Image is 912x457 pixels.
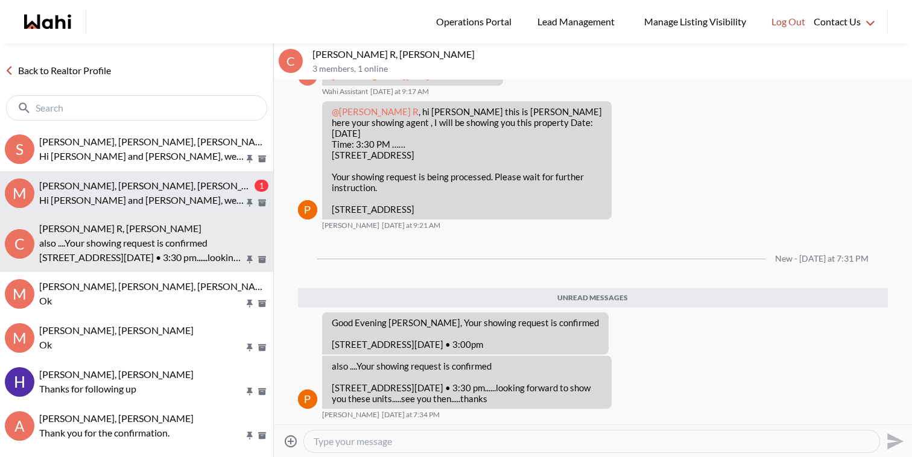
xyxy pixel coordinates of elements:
span: [PERSON_NAME] [322,410,379,420]
div: M [5,323,34,353]
div: Paul Sharma [298,389,317,409]
button: Pin [244,198,255,208]
div: Paul Sharma [298,200,317,219]
p: Thanks for following up [39,382,244,396]
div: New - [DATE] at 7:31 PM [775,254,869,264]
a: Wahi homepage [24,14,71,29]
p: , hi [PERSON_NAME] this is [PERSON_NAME] here your showing agent , I will be showing you this pro... [332,106,602,150]
button: Archive [256,386,268,397]
button: Pin [244,342,255,353]
time: 2025-08-25T13:21:12.065Z [382,221,440,230]
button: Pin [244,386,255,397]
time: 2025-08-25T13:17:43.628Z [370,87,429,96]
div: 1 [255,180,268,192]
div: Hema Alageson, Faraz [5,367,34,397]
div: M [5,279,34,309]
div: a [5,411,34,441]
span: [PERSON_NAME], [PERSON_NAME] [39,324,194,336]
div: c [5,229,34,259]
button: Pin [244,154,255,164]
button: Archive [256,298,268,309]
p: [STREET_ADDRESS][DATE] • 3:30 pm......looking forward to show you these units.....see you then...... [39,250,244,265]
p: [STREET_ADDRESS][DATE] • 3:30 pm......looking forward to show you these units.....see you then...... [332,382,602,404]
button: Pin [244,430,255,441]
button: Pin [244,298,255,309]
div: M [5,178,34,208]
p: Hi [PERSON_NAME] and [PERSON_NAME], we hope you enjoyed your showings! Did the properties meet yo... [39,193,244,207]
p: also ....Your showing request is confirmed [332,361,602,371]
p: Ok [39,294,244,308]
div: S [5,134,34,164]
time: 2025-08-28T23:34:17.365Z [382,410,440,420]
p: [PERSON_NAME] R, [PERSON_NAME] [312,48,907,60]
button: Archive [256,254,268,265]
p: 3 members , 1 online [312,64,907,74]
button: Archive [256,154,268,164]
p: also ....Your showing request is confirmed [39,236,244,250]
p: Thank you for the confirmation. [39,426,244,440]
button: Send [880,427,907,455]
img: H [5,367,34,397]
input: Search [36,102,240,114]
div: c [279,49,303,73]
span: [PERSON_NAME], [PERSON_NAME], [PERSON_NAME] [39,280,273,292]
button: Archive [256,198,268,208]
span: [PERSON_NAME], [PERSON_NAME] [39,368,194,380]
span: Lead Management [537,14,619,30]
span: @[PERSON_NAME] R [332,106,419,117]
span: Log Out [771,14,805,30]
span: [PERSON_NAME] R, [PERSON_NAME] [39,222,201,234]
p: Ok [39,338,244,352]
p: Hi [PERSON_NAME] and [PERSON_NAME], we hope you enjoyed your showings! Did the properties meet yo... [39,149,244,163]
button: Pin [244,254,255,265]
textarea: Type your message [314,435,870,447]
p: Good Evening [PERSON_NAME], Your showing request is confirmed [332,317,599,328]
button: Archive [256,430,268,441]
span: Wahi Assistant [322,87,368,96]
span: [PERSON_NAME] [322,221,379,230]
span: [PERSON_NAME], [PERSON_NAME], [PERSON_NAME] [39,180,273,191]
li: [STREET_ADDRESS] [332,150,602,160]
p: [STREET_ADDRESS] [332,204,602,215]
p: Your showing request is being processed. Please wait for further instruction. [332,171,602,193]
img: P [298,200,317,219]
span: [PERSON_NAME], [PERSON_NAME] [39,412,194,424]
span: Manage Listing Visibility [641,14,750,30]
img: P [298,389,317,409]
span: [PERSON_NAME], [PERSON_NAME], [PERSON_NAME] [39,136,273,147]
span: Operations Portal [436,14,516,30]
div: Unread messages [298,288,888,307]
p: [STREET_ADDRESS][DATE] • 3:00pm [332,339,599,350]
button: Archive [256,342,268,353]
